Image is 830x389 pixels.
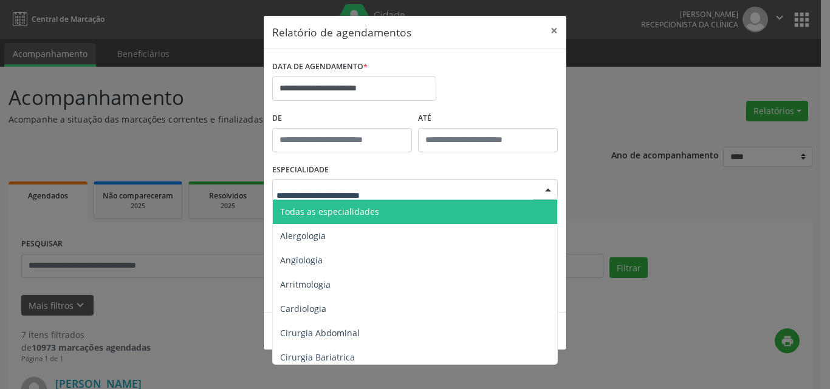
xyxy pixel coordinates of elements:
span: Arritmologia [280,279,331,290]
h5: Relatório de agendamentos [272,24,411,40]
label: De [272,109,412,128]
label: ATÉ [418,109,558,128]
span: Angiologia [280,254,323,266]
label: DATA DE AGENDAMENTO [272,58,368,76]
span: Cirurgia Bariatrica [280,351,355,363]
span: Todas as especialidades [280,206,379,217]
button: Close [542,16,566,46]
span: Cirurgia Abdominal [280,327,360,339]
span: Alergologia [280,230,326,242]
span: Cardiologia [280,303,326,314]
label: ESPECIALIDADE [272,161,329,180]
